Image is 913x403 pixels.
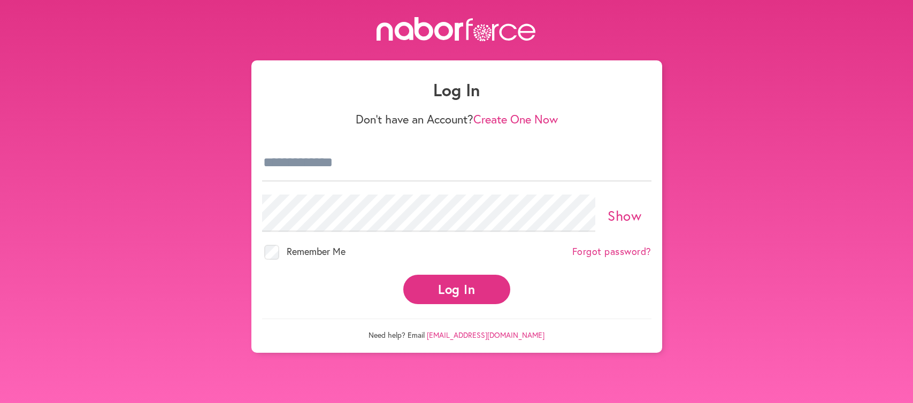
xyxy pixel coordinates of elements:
[262,319,651,340] p: Need help? Email
[403,275,510,304] button: Log In
[262,80,651,100] h1: Log In
[287,245,346,258] span: Remember Me
[473,111,558,127] a: Create One Now
[572,246,651,258] a: Forgot password?
[262,112,651,126] p: Don't have an Account?
[608,206,641,224] a: Show
[427,330,544,340] a: [EMAIL_ADDRESS][DOMAIN_NAME]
